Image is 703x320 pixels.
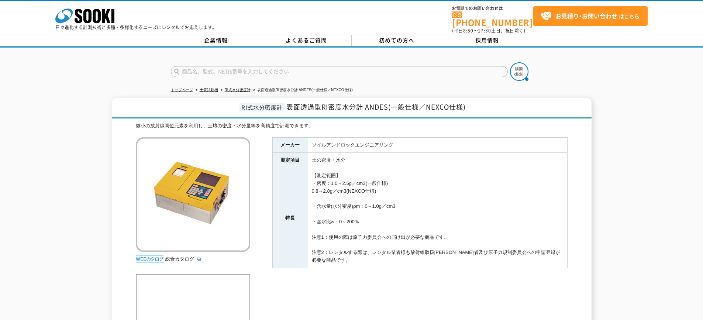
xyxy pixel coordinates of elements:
th: メーカー [272,137,308,153]
a: 土質試験機 [200,88,218,92]
a: 採用情報 [442,35,533,46]
a: 初めての方へ [352,35,442,46]
img: btn_search.png [510,62,528,81]
strong: お見積り･お問い合わせ [555,11,617,20]
span: 初めての方へ [379,36,414,44]
a: 企業情報 [171,35,261,46]
a: 総合カタログ [165,256,201,262]
a: トップページ [171,88,193,92]
td: 【測定範囲】 ・密度：1.0～2.5g／cm3(一般仕様) 0.8～2.8g／cm3(NEXCO仕様) ・含水量(水分密度)ρm：0～1.0g／cm3 ・含水比w：0～200％ 注意1：使用の際... [308,168,567,268]
span: (平日 ～ 土日、祝日除く) [452,27,525,34]
span: お電話でのお問い合わせは [452,6,533,11]
a: よくあるご質問 [261,35,352,46]
a: RI式水分密度計 [225,88,251,92]
td: ソイルアンドロックエンジニアリング [308,137,567,153]
a: [PHONE_NUMBER] [452,11,533,27]
th: 特長 [272,168,308,268]
input: 商品名、型式、NETIS番号を入力してください [171,66,508,77]
p: 日々進化する計測技術と多種・多様化するニーズにレンタルでお応えします。 [55,25,217,30]
span: 表面透過型RI密度水分計 ANDES(一般仕様／NEXCO仕様) [286,102,466,112]
div: 微小の放射線同位元素を利用し、土壌の密度・水分量等を高精度で計測できます。 [136,122,568,130]
span: 17:30 [478,27,491,34]
img: webカタログ [136,255,163,263]
th: 測定項目 [272,153,308,168]
span: 8:50 [463,27,473,34]
td: 土の密度・水分 [308,153,567,168]
img: 表面透過型RI密度水分計 ANDES(一般仕様／NEXCO仕様) [136,137,250,252]
span: はこちら [541,11,640,22]
li: 表面透過型RI密度水分計 ANDES(一般仕様／NEXCO仕様) [252,86,353,94]
a: お見積り･お問い合わせはこちら [533,6,648,26]
span: RI式水分密度計 [239,103,285,111]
